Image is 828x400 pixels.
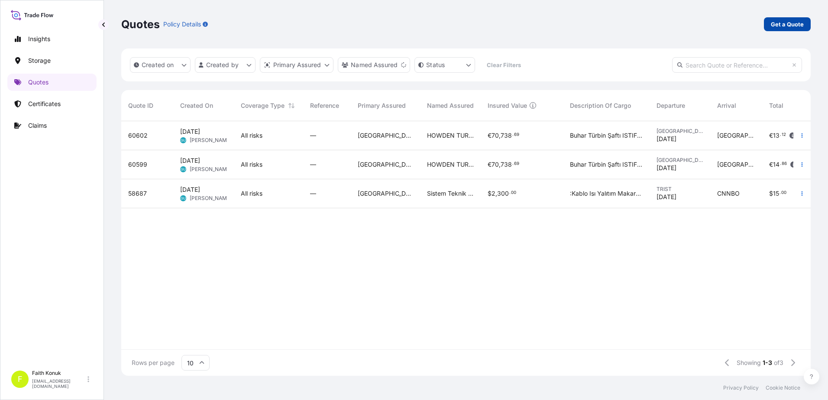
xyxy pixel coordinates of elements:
[7,95,97,113] a: Certificates
[427,160,474,169] span: HOWDEN TURKEY AIR AND GAS HANDLING MAKINA VE TICARET LIMITED SIRKETI
[128,131,148,140] span: 60602
[492,161,499,168] span: 70
[32,378,86,389] p: [EMAIL_ADDRESS][DOMAIN_NAME]
[206,61,239,69] p: Created by
[488,161,492,168] span: €
[763,358,772,367] span: 1-3
[427,189,474,198] span: Sistem Teknik Industrial Furnaces Inc.
[241,189,262,198] span: All risks
[512,133,514,136] span: .
[28,121,47,130] p: Claims
[241,101,285,110] span: Coverage Type
[142,61,174,69] p: Created on
[488,190,492,197] span: $
[570,131,643,140] span: Buhar Türbin Şaftı ISTIFLENEMEZ - 1 adet sandık 160x40x45 cm – 125 kg INSURANCE PREMIUM USD 95 ( ...
[657,193,676,201] span: [DATE]
[771,20,804,29] p: Get a Quote
[717,101,736,110] span: Arrival
[488,132,492,139] span: €
[286,100,297,111] button: Sort
[358,131,413,140] span: [GEOGRAPHIC_DATA]
[310,131,316,140] span: —
[782,133,786,136] span: 12
[310,189,316,198] span: —
[769,101,783,110] span: Total
[497,190,509,197] span: 300
[130,57,191,73] button: createdOn Filter options
[181,165,186,174] span: GU
[121,17,160,31] p: Quotes
[427,101,474,110] span: Named Assured
[190,137,232,144] span: [PERSON_NAME]
[717,189,740,198] span: CNNBO
[128,101,153,110] span: Quote ID
[128,160,147,169] span: 60599
[779,191,781,194] span: .
[241,160,262,169] span: All risks
[769,190,773,197] span: $
[501,161,512,168] span: 738
[657,186,703,193] span: TRIST
[511,191,516,194] span: 00
[499,161,501,168] span: ,
[501,132,512,139] span: 738
[773,190,779,197] span: 15
[28,35,50,43] p: Insights
[672,57,802,73] input: Search Quote or Reference...
[766,384,800,391] p: Cookie Notice
[657,101,685,110] span: Departure
[7,117,97,134] a: Claims
[570,101,631,110] span: Description Of Cargo
[7,74,97,91] a: Quotes
[180,101,213,110] span: Created On
[338,57,410,73] button: cargoOwner Filter options
[487,61,521,69] p: Clear Filters
[773,161,779,168] span: 14
[426,61,445,69] p: Status
[241,131,262,140] span: All risks
[28,100,61,108] p: Certificates
[32,370,86,377] p: Faith Konuk
[479,58,528,72] button: Clear Filters
[190,166,232,173] span: [PERSON_NAME]
[358,189,413,198] span: [GEOGRAPHIC_DATA]
[514,133,519,136] span: 69
[180,185,200,194] span: [DATE]
[764,17,811,31] a: Get a Quote
[414,57,475,73] button: certificateStatus Filter options
[492,132,499,139] span: 70
[7,30,97,48] a: Insights
[657,157,703,164] span: [GEOGRAPHIC_DATA]
[774,358,783,367] span: of 3
[488,101,527,110] span: Insured Value
[769,132,773,139] span: €
[195,57,256,73] button: createdBy Filter options
[163,20,201,29] p: Policy Details
[781,191,786,194] span: 00
[495,190,497,197] span: ,
[358,160,413,169] span: [GEOGRAPHIC_DATA]
[780,133,781,136] span: .
[310,101,339,110] span: Reference
[260,57,333,73] button: distributor Filter options
[723,384,759,391] a: Privacy Policy
[310,160,316,169] span: —
[492,190,495,197] span: 2
[773,132,779,139] span: 13
[657,128,703,135] span: [GEOGRAPHIC_DATA]
[181,194,186,203] span: GU
[358,101,406,110] span: Primary Assured
[427,131,474,140] span: HOWDEN TURKEY AIR AND GAS HANDLING MAKINA VE TICARET LIMITED SIRKETI
[181,136,186,145] span: GU
[190,195,232,202] span: [PERSON_NAME]
[18,375,23,384] span: F
[273,61,321,69] p: Primary Assured
[7,52,97,69] a: Storage
[782,162,787,165] span: 86
[514,162,519,165] span: 69
[780,162,781,165] span: .
[570,189,643,198] span: :Kablo Isı Yalıtım Makaronu HS CODE:7019.90.00.10.00 INSURANCE PREMIUM 50 USD ( TAX INCLUDED )
[128,189,147,198] span: 58687
[657,164,676,172] span: [DATE]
